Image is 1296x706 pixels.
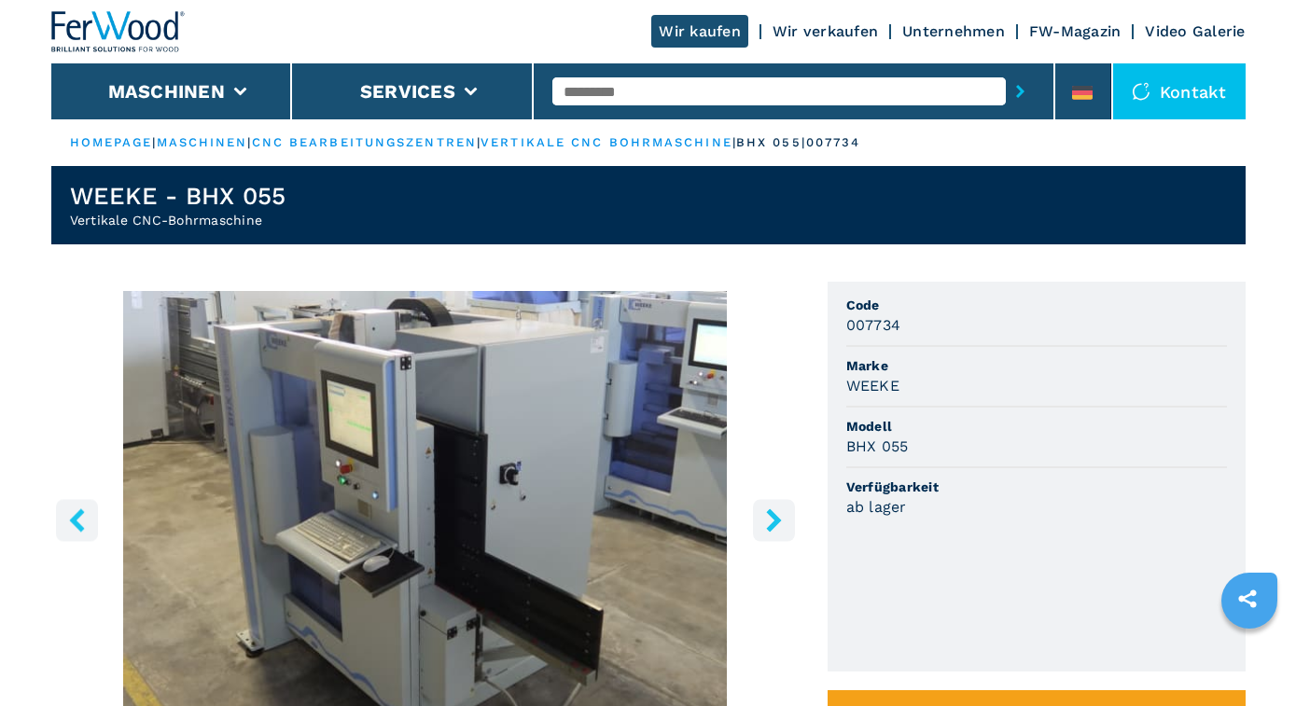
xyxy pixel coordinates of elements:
[736,134,806,151] p: bhx 055 |
[773,22,878,40] a: Wir verkaufen
[846,296,1227,314] span: Code
[1006,70,1035,113] button: submit-button
[70,181,286,211] h1: WEEKE - BHX 055
[360,80,455,103] button: Services
[846,356,1227,375] span: Marke
[846,496,907,518] h3: ab lager
[247,135,251,149] span: |
[1029,22,1122,40] a: FW-Magazin
[1145,22,1245,40] a: Video Galerie
[846,375,899,396] h3: WEEKE
[753,499,795,541] button: right-button
[56,499,98,541] button: left-button
[651,15,748,48] a: Wir kaufen
[108,80,225,103] button: Maschinen
[51,11,186,52] img: Ferwood
[846,314,901,336] h3: 007734
[252,135,477,149] a: cnc bearbeitungszentren
[481,135,732,149] a: vertikale cnc bohrmaschine
[477,135,481,149] span: |
[1113,63,1246,119] div: Kontakt
[846,417,1227,436] span: Modell
[846,478,1227,496] span: Verfügbarkeit
[70,211,286,229] h2: Vertikale CNC-Bohrmaschine
[806,134,861,151] p: 007734
[157,135,248,149] a: maschinen
[902,22,1005,40] a: Unternehmen
[70,135,153,149] a: HOMEPAGE
[1224,575,1271,622] a: sharethis
[846,436,909,457] h3: BHX 055
[152,135,156,149] span: |
[1132,82,1150,101] img: Kontakt
[732,135,736,149] span: |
